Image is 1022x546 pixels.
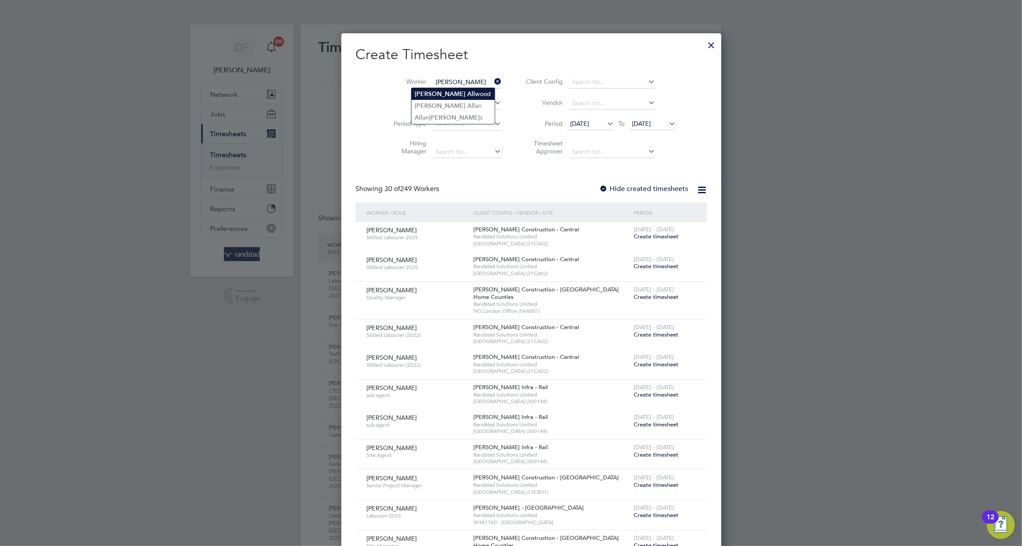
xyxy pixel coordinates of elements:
[634,511,678,519] span: Create timesheet
[523,99,563,106] label: Vendor
[473,383,548,391] span: [PERSON_NAME] Infra - Rail
[433,146,501,158] input: Search for...
[634,534,674,542] span: [DATE] - [DATE]
[473,301,629,308] span: Randstad Solutions Limited
[473,263,629,270] span: Randstad Solutions Limited
[473,226,579,233] span: [PERSON_NAME] Construction - Central
[473,421,629,428] span: Randstad Solutions Limited
[473,519,629,526] span: W461160 - [GEOGRAPHIC_DATA]
[599,184,688,193] label: Hide created timesheets
[523,78,563,85] label: Client Config
[366,414,417,422] span: [PERSON_NAME]
[473,413,548,421] span: [PERSON_NAME] Infra - Rail
[366,354,417,362] span: [PERSON_NAME]
[366,264,467,271] span: Skilled Labourer 2025
[616,118,627,129] span: To
[366,482,467,489] span: Senior Project Manager
[366,535,417,542] span: [PERSON_NAME]
[473,482,629,489] span: Randstad Solutions Limited
[634,233,678,240] span: Create timesheet
[634,413,674,421] span: [DATE] - [DATE]
[473,353,579,361] span: [PERSON_NAME] Construction - Central
[634,451,678,458] span: Create timesheet
[366,444,417,452] span: [PERSON_NAME]
[384,184,439,193] span: 249 Workers
[634,353,674,361] span: [DATE] - [DATE]
[987,517,994,528] div: 12
[634,361,678,368] span: Create timesheet
[523,120,563,128] label: Period
[415,90,466,98] b: [PERSON_NAME]
[366,286,417,294] span: [PERSON_NAME]
[569,76,655,89] input: Search for...
[415,114,423,121] b: All
[384,184,400,193] span: 30 of
[473,286,619,301] span: [PERSON_NAME] Construction - [GEOGRAPHIC_DATA] Home Counties
[366,226,417,234] span: [PERSON_NAME]
[473,512,629,519] span: Randstad Solutions Limited
[634,474,674,481] span: [DATE] - [DATE]
[471,202,632,223] div: Client Config / Vendor / Site
[366,452,467,459] span: Site Agent
[473,270,629,277] span: [GEOGRAPHIC_DATA] (21CA02)
[634,383,674,391] span: [DATE] - [DATE]
[570,120,589,128] span: [DATE]
[634,391,678,398] span: Create timesheet
[366,474,417,482] span: [PERSON_NAME]
[473,391,629,398] span: Randstad Solutions Limited
[523,139,563,155] label: Timesheet Approver
[632,202,699,223] div: Period
[366,362,467,369] span: Skilled Labourer (2022)
[473,255,579,263] span: [PERSON_NAME] Construction - Central
[473,233,629,240] span: Randstad Solutions Limited
[634,331,678,338] span: Create timesheet
[387,78,426,85] label: Worker
[355,46,707,64] h2: Create Timesheet
[473,458,629,465] span: [GEOGRAPHIC_DATA] (300148)
[412,112,495,124] li: an s
[634,443,674,451] span: [DATE] - [DATE]
[415,102,466,110] b: [PERSON_NAME]
[473,504,584,511] span: [PERSON_NAME] - [GEOGRAPHIC_DATA]
[387,120,426,128] label: Period Type
[366,324,417,332] span: [PERSON_NAME]
[634,504,674,511] span: [DATE] - [DATE]
[387,139,426,155] label: Hiring Manager
[473,474,619,481] span: [PERSON_NAME] Construction - [GEOGRAPHIC_DATA]
[387,99,426,106] label: Site
[433,76,501,89] input: Search for...
[987,511,1015,539] button: Open Resource Center, 12 new notifications
[473,443,548,451] span: [PERSON_NAME] Infra - Rail
[569,146,655,158] input: Search for...
[634,226,674,233] span: [DATE] - [DATE]
[632,120,651,128] span: [DATE]
[429,114,480,121] b: [PERSON_NAME]
[366,384,417,392] span: [PERSON_NAME]
[634,286,674,293] span: [DATE] - [DATE]
[468,90,476,98] b: All
[473,338,629,345] span: [GEOGRAPHIC_DATA] (21CA02)
[473,451,629,458] span: Randstad Solutions Limited
[366,392,467,399] span: sub agent
[634,293,678,301] span: Create timesheet
[473,323,579,331] span: [PERSON_NAME] Construction - Central
[364,202,471,223] div: Worker / Role
[366,504,417,512] span: [PERSON_NAME]
[433,118,501,131] input: Select one
[366,294,467,301] span: Quality Manager
[473,398,629,405] span: [GEOGRAPHIC_DATA] (300148)
[366,512,467,519] span: Labourer 2025
[634,481,678,489] span: Create timesheet
[473,489,629,496] span: [GEOGRAPHIC_DATA] (13CB01)
[473,240,629,247] span: [GEOGRAPHIC_DATA] (21CA02)
[366,332,467,339] span: Skilled Labourer (2022)
[634,421,678,428] span: Create timesheet
[569,97,655,110] input: Search for...
[355,184,441,194] div: Showing
[634,255,674,263] span: [DATE] - [DATE]
[468,102,476,110] b: All
[634,323,674,331] span: [DATE] - [DATE]
[412,88,495,100] li: wood
[473,428,629,435] span: [GEOGRAPHIC_DATA] (300148)
[473,308,629,315] span: HO London Office (54A001)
